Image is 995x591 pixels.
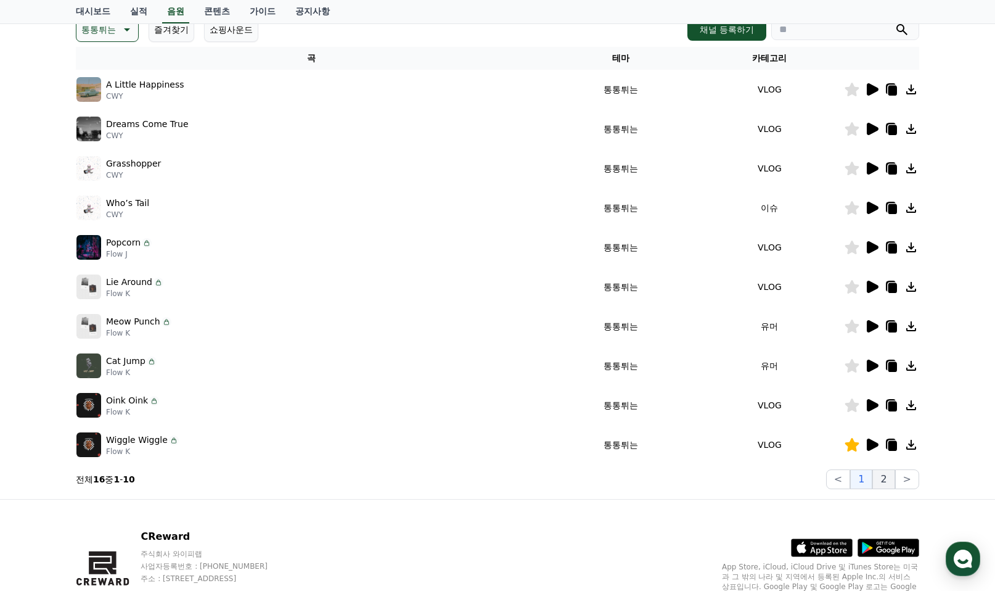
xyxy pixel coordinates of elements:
img: music [76,353,101,378]
strong: 16 [93,474,105,484]
th: 테마 [547,47,695,70]
button: 즐겨찾기 [149,17,194,42]
th: 카테고리 [695,47,844,70]
p: Flow K [106,368,157,378]
p: Dreams Come True [106,118,189,131]
p: Flow K [106,407,159,417]
td: 통통튀는 [547,386,695,425]
button: > [895,469,919,489]
p: CWY [106,91,184,101]
img: music [76,196,101,220]
p: 전체 중 - [76,473,135,486]
img: music [76,156,101,181]
p: Flow K [106,447,179,457]
p: Cat Jump [106,355,145,368]
td: 유머 [695,307,844,346]
button: 쇼핑사운드 [204,17,258,42]
p: CWY [106,131,189,141]
img: music [76,235,101,260]
button: 1 [850,469,872,489]
td: VLOG [695,425,844,465]
img: music [76,117,101,141]
p: A Little Happiness [106,78,184,91]
p: Popcorn [106,236,141,249]
img: music [76,393,101,418]
td: 이슈 [695,188,844,228]
p: Flow K [106,289,163,299]
button: < [826,469,850,489]
td: 통통튀는 [547,267,695,307]
img: music [76,432,101,457]
p: 사업자등록번호 : [PHONE_NUMBER] [141,561,291,571]
td: VLOG [695,267,844,307]
th: 곡 [76,47,547,70]
p: Wiggle Wiggle [106,434,168,447]
p: Oink Oink [106,394,148,407]
a: 대화 [81,391,159,422]
td: 통통튀는 [547,425,695,465]
p: Lie Around [106,276,152,289]
img: music [76,314,101,339]
p: 주식회사 와이피랩 [141,549,291,559]
td: 통통튀는 [547,70,695,109]
td: VLOG [695,228,844,267]
p: Grasshopper [106,157,161,170]
button: 채널 등록하기 [687,19,766,41]
button: 통통튀는 [76,17,139,42]
p: CReward [141,529,291,544]
td: 통통튀는 [547,346,695,386]
span: 설정 [190,410,205,419]
td: 통통튀는 [547,228,695,267]
img: music [76,77,101,102]
p: Meow Punch [106,315,160,328]
p: 주소 : [STREET_ADDRESS] [141,574,291,584]
strong: 1 [113,474,120,484]
p: CWY [106,170,161,180]
td: VLOG [695,386,844,425]
a: 홈 [4,391,81,422]
strong: 10 [123,474,134,484]
p: Who’s Tail [106,197,149,210]
td: 통통튀는 [547,149,695,188]
td: VLOG [695,149,844,188]
span: 홈 [39,410,46,419]
td: VLOG [695,109,844,149]
td: 유머 [695,346,844,386]
p: CWY [106,210,149,220]
p: Flow K [106,328,171,338]
td: 통통튀는 [547,109,695,149]
td: VLOG [695,70,844,109]
td: 통통튀는 [547,307,695,346]
p: Flow J [106,249,152,259]
img: music [76,275,101,299]
p: 통통튀는 [81,21,116,38]
a: 설정 [159,391,237,422]
td: 통통튀는 [547,188,695,228]
button: 2 [872,469,895,489]
span: 대화 [113,410,128,420]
